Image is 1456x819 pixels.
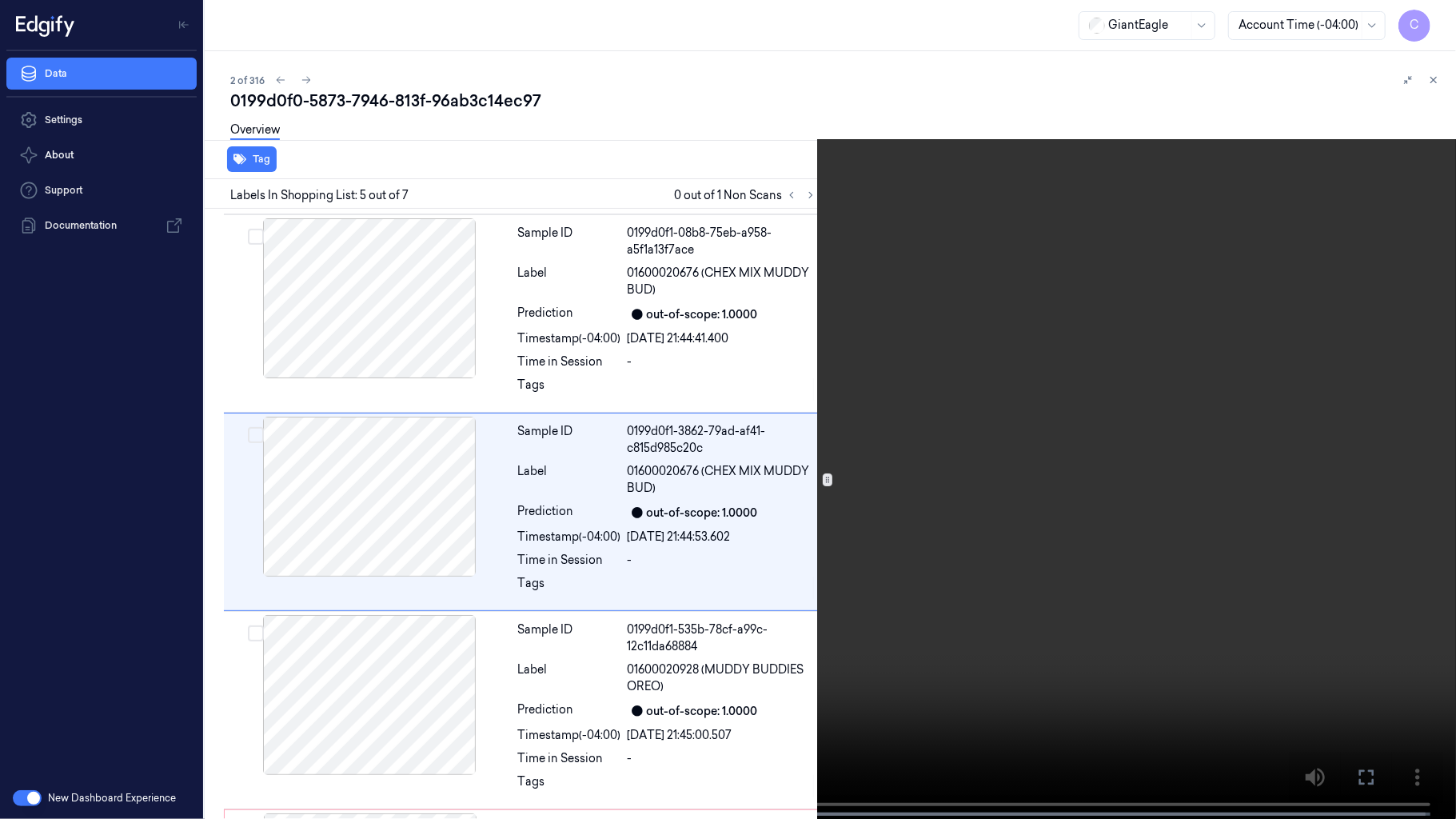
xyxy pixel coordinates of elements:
[628,750,817,767] div: -
[628,463,817,497] span: 01600020676 (CHEX MIX MUDDY BUD)
[647,703,758,720] div: out-of-scope: 1.0000
[628,265,817,298] span: 01600020676 (CHEX MIX MUDDY BUD)
[518,701,621,721] div: Prediction
[518,529,621,545] div: Timestamp (-04:00)
[628,727,817,744] div: [DATE] 21:45:00.507
[518,750,621,767] div: Time in Session
[628,330,817,347] div: [DATE] 21:44:41.400
[248,625,264,641] button: Select row
[518,661,621,695] div: Label
[628,529,817,545] div: [DATE] 21:44:53.602
[230,74,265,87] span: 2 of 316
[171,12,197,38] button: Toggle Navigation
[230,90,1443,112] div: 0199d0f0-5873-7946-813f-96ab3c14ec97
[6,210,197,242] a: Documentation
[628,225,817,258] div: 0199d0f1-08b8-75eb-a958-a5f1a13f7ace
[227,146,277,172] button: Tag
[518,575,621,601] div: Tags
[518,621,621,655] div: Sample ID
[518,727,621,744] div: Timestamp (-04:00)
[647,505,758,521] div: out-of-scope: 1.0000
[628,661,817,695] span: 01600020928 (MUDDY BUDDIES OREO)
[518,423,621,457] div: Sample ID
[518,225,621,258] div: Sample ID
[518,330,621,347] div: Timestamp (-04:00)
[230,122,280,140] a: Overview
[6,104,197,136] a: Settings
[6,139,197,171] button: About
[1398,10,1430,42] button: C
[248,229,264,245] button: Select row
[248,427,264,443] button: Select row
[518,377,621,402] div: Tags
[518,503,621,522] div: Prediction
[674,186,820,205] span: 0 out of 1 Non Scans
[628,621,817,655] div: 0199d0f1-535b-78cf-a99c-12c11da68884
[518,305,621,324] div: Prediction
[518,552,621,569] div: Time in Session
[518,265,621,298] div: Label
[518,354,621,370] div: Time in Session
[230,187,409,204] span: Labels In Shopping List: 5 out of 7
[518,773,621,799] div: Tags
[518,463,621,497] div: Label
[628,552,817,569] div: -
[628,354,817,370] div: -
[628,423,817,457] div: 0199d0f1-3862-79ad-af41-c815d985c20c
[6,58,197,90] a: Data
[647,306,758,323] div: out-of-scope: 1.0000
[6,174,197,206] a: Support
